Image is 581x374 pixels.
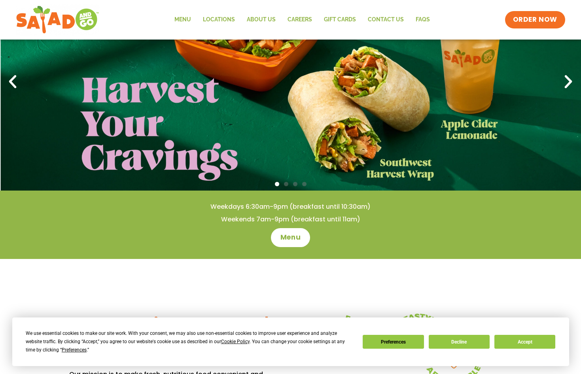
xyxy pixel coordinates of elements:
[275,182,279,186] span: Go to slide 1
[513,15,557,25] span: ORDER NOW
[26,329,353,354] div: We use essential cookies to make our site work. With your consent, we may also use non-essential ...
[505,11,565,28] a: ORDER NOW
[560,73,577,91] div: Next slide
[410,11,436,29] a: FAQs
[62,347,87,353] span: Preferences
[197,11,241,29] a: Locations
[318,11,362,29] a: GIFT CARDS
[16,215,565,224] h4: Weekends 7am-9pm (breakfast until 11am)
[363,335,424,349] button: Preferences
[4,73,21,91] div: Previous slide
[12,317,569,366] div: Cookie Consent Prompt
[16,4,99,36] img: new-SAG-logo-768×292
[284,182,288,186] span: Go to slide 2
[16,202,565,211] h4: Weekdays 6:30am-9pm (breakfast until 10:30am)
[429,335,490,349] button: Decline
[302,182,307,186] span: Go to slide 4
[362,11,410,29] a: Contact Us
[494,335,555,349] button: Accept
[69,314,291,361] h3: Good eating shouldn't be complicated.
[241,11,282,29] a: About Us
[282,11,318,29] a: Careers
[168,11,436,29] nav: Menu
[221,339,250,344] span: Cookie Policy
[168,11,197,29] a: Menu
[293,182,297,186] span: Go to slide 3
[271,228,310,247] a: Menu
[280,233,301,242] span: Menu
